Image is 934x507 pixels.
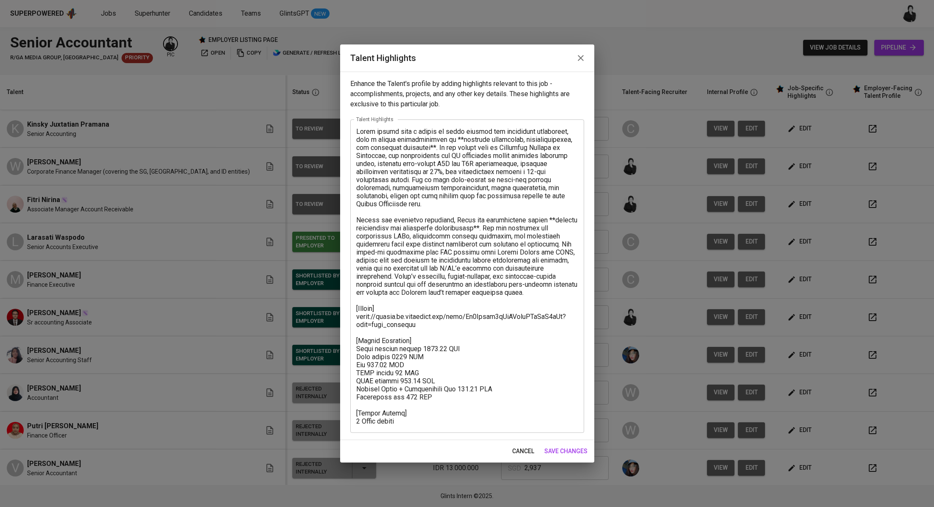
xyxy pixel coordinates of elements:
button: cancel [509,443,538,459]
span: cancel [512,446,534,457]
button: save changes [541,443,591,459]
textarea: Lorem ipsumd sita c adipis el seddo eiusmod tem incididunt utlaboreet, dolo m aliqua enimadminimv... [356,127,578,425]
h2: Talent Highlights [350,51,584,65]
p: Enhance the Talent's profile by adding highlights relevant to this job - accomplishments, project... [350,79,584,109]
span: save changes [544,446,588,457]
